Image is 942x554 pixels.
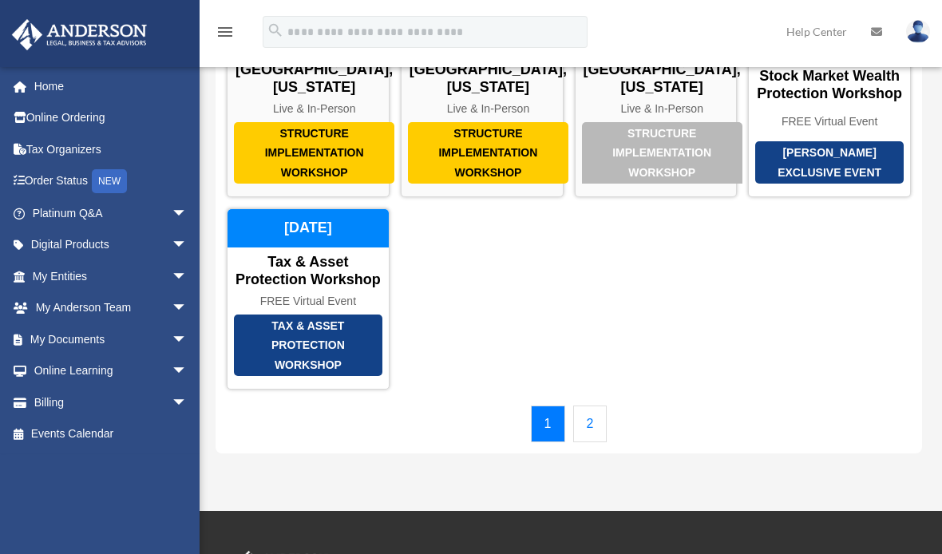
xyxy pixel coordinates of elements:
a: [PERSON_NAME] Exclusive Event Stock Market Wealth Protection Workshop FREE Virtual Event [DATE] [748,16,911,197]
a: 1 [531,406,565,442]
div: FREE Virtual Event [749,115,910,129]
div: Live & In-Person [228,102,401,116]
a: Billingarrow_drop_down [11,386,212,418]
div: NEW [92,169,127,193]
div: Structure Implementation Workshop [234,122,394,184]
div: Live & In-Person [402,102,575,116]
div: [GEOGRAPHIC_DATA], [US_STATE] [576,61,749,96]
a: Online Learningarrow_drop_down [11,355,212,387]
i: menu [216,22,235,42]
img: Anderson Advisors Platinum Portal [7,19,152,50]
a: Events Calendar [11,418,204,450]
a: My Anderson Teamarrow_drop_down [11,292,212,324]
i: search [267,22,284,39]
div: Live & In-Person [576,102,749,116]
div: [PERSON_NAME] Exclusive Event [755,141,904,184]
div: [GEOGRAPHIC_DATA], [US_STATE] [402,61,575,96]
a: My Entitiesarrow_drop_down [11,260,212,292]
a: Digital Productsarrow_drop_down [11,229,212,261]
div: Structure Implementation Workshop [408,122,568,184]
span: arrow_drop_down [172,292,204,325]
a: Tax & Asset Protection Workshop Tax & Asset Protection Workshop FREE Virtual Event [DATE] [227,208,390,390]
div: [DATE] [228,209,389,247]
div: Stock Market Wealth Protection Workshop [749,68,910,102]
span: arrow_drop_down [172,197,204,230]
span: arrow_drop_down [172,355,204,388]
a: Platinum Q&Aarrow_drop_down [11,197,212,229]
a: Structure Implementation Workshop [GEOGRAPHIC_DATA], [US_STATE] Live & In-Person [DATE]-[DATE] [575,16,738,197]
a: Structure Implementation Workshop [GEOGRAPHIC_DATA], [US_STATE] Live & In-Person [DATE]-[DATE] [401,16,564,197]
span: arrow_drop_down [172,386,204,419]
a: Order StatusNEW [11,165,212,198]
a: Structure Implementation Workshop [GEOGRAPHIC_DATA], [US_STATE] Live & In-Person [DATE]-[DATE] [227,16,390,197]
div: Tax & Asset Protection Workshop [228,254,389,288]
div: [GEOGRAPHIC_DATA], [US_STATE] [228,61,401,96]
a: Tax Organizers [11,133,212,165]
a: Online Ordering [11,102,212,134]
div: Tax & Asset Protection Workshop [234,315,382,377]
a: Home [11,70,212,102]
a: My Documentsarrow_drop_down [11,323,212,355]
div: Structure Implementation Workshop [582,122,742,184]
div: FREE Virtual Event [228,295,389,308]
span: arrow_drop_down [172,229,204,262]
span: arrow_drop_down [172,260,204,293]
span: arrow_drop_down [172,323,204,356]
a: menu [216,28,235,42]
img: User Pic [906,20,930,43]
a: 2 [573,406,608,442]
